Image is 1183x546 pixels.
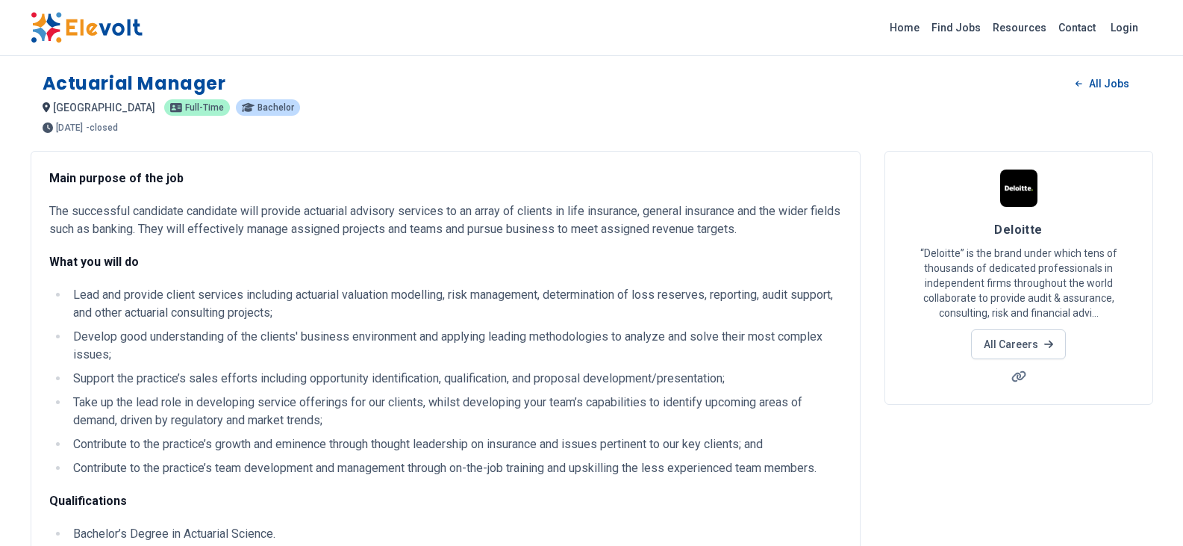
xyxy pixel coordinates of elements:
[49,171,184,185] strong: Main purpose of the job
[56,123,83,132] span: [DATE]
[69,459,842,477] li: Contribute to the practice’s team development and management through on-the-job training and upsk...
[987,16,1052,40] a: Resources
[257,103,294,112] span: bachelor
[1064,72,1140,95] a: All Jobs
[69,370,842,388] li: Support the practice’s sales efforts including opportunity identification, qualification, and pro...
[884,16,926,40] a: Home
[1102,13,1147,43] a: Login
[86,123,118,132] p: - closed
[49,202,842,238] p: The successful candidate candidate will provide actuarial advisory services to an array of client...
[49,255,139,269] strong: What you will do
[926,16,987,40] a: Find Jobs
[53,102,155,114] span: [GEOGRAPHIC_DATA]
[69,435,842,453] li: Contribute to the practice’s growth and eminence through thought leadership on insurance and issu...
[49,494,127,508] strong: Qualifications
[31,12,143,43] img: Elevolt
[1052,16,1102,40] a: Contact
[69,328,842,364] li: Develop good understanding of the clients' business environment and applying leading methodologie...
[994,223,1043,237] span: Deloitte
[69,286,842,322] li: Lead and provide client services including actuarial valuation modelling, risk management, determ...
[69,394,842,429] li: Take up the lead role in developing service offerings for our clients, whilst developing your tea...
[971,329,1066,359] a: All Careers
[69,525,842,543] li: Bachelor’s Degree in Actuarial Science.
[185,103,224,112] span: full-time
[43,72,226,96] h1: Actuarial Manager
[903,246,1134,320] p: “Deloitte” is the brand under which tens of thousands of dedicated professionals in independent f...
[1000,170,1037,207] img: Deloitte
